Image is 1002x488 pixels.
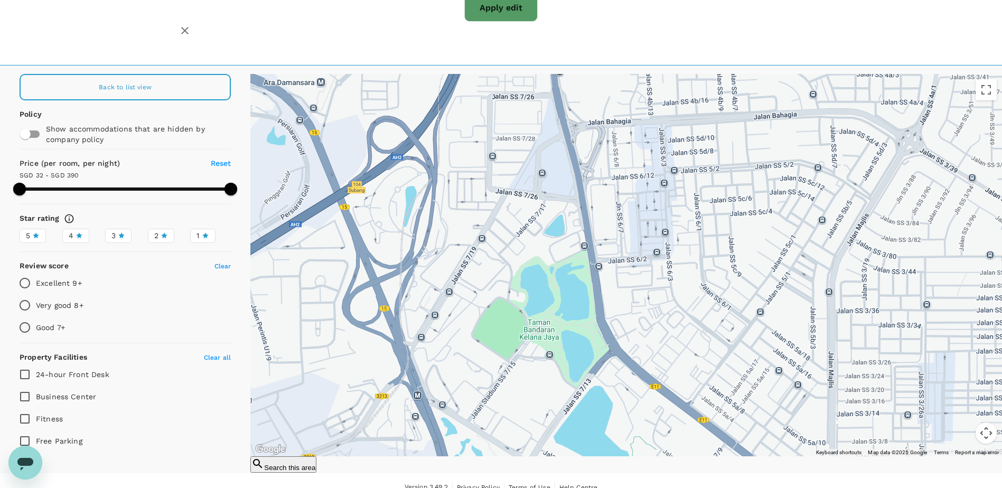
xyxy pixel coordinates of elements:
[36,437,82,445] span: Free Parking
[253,443,288,456] a: Open this area in Google Maps (opens a new window)
[955,449,999,455] a: Report a map error
[253,443,288,456] img: Google
[64,213,74,224] svg: Star ratings are awarded to properties to represent the quality of services, facilities, and amen...
[20,352,87,363] h6: Property Facilities
[36,322,65,333] p: Good 7+
[8,446,42,480] iframe: Button to launch messaging window
[20,74,231,100] a: Back to list view
[868,449,927,455] span: Map data ©2025 Google
[46,124,213,145] p: Show accommodations that are hidden by company policy
[20,172,78,179] span: SGD 32 - SGD 390
[214,262,231,270] span: Clear
[154,230,158,241] span: 2
[20,260,69,272] h6: Review score
[99,83,152,91] span: Back to list view
[36,278,82,288] p: Excellent 9+
[36,370,109,379] span: 24-hour Front Desk
[36,415,63,423] span: Fitness
[20,158,178,170] h6: Price (per room, per night)
[20,213,60,224] h6: Star rating
[20,109,33,119] p: Policy
[111,230,116,241] span: 3
[69,230,73,241] span: 4
[976,79,997,100] button: Toggle fullscreen view
[250,456,316,473] button: Search this area
[36,392,96,401] span: Business Center
[36,300,83,311] p: Very good 8+
[196,230,199,241] span: 1
[211,159,231,167] span: Reset
[26,230,30,241] span: 5
[934,449,949,455] a: Terms
[204,354,231,361] span: Clear all
[976,423,997,444] button: Map camera controls
[816,449,861,456] button: Keyboard shortcuts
